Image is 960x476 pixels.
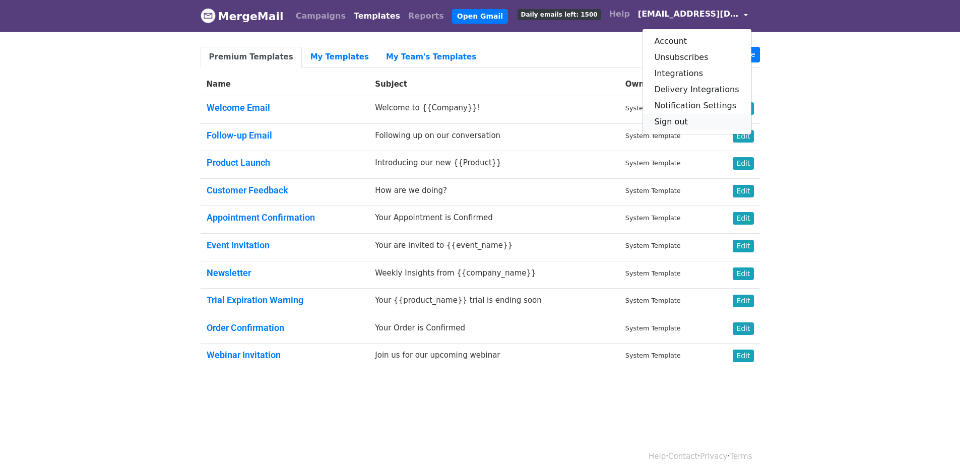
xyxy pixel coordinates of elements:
[207,295,303,305] a: Trial Expiration Warning
[377,47,485,67] a: My Team's Templates
[207,322,284,333] a: Order Confirmation
[201,8,216,23] img: MergeMail logo
[625,159,681,167] small: System Template
[201,47,302,67] a: Premium Templates
[643,49,751,65] a: Unsubscribes
[369,289,619,316] td: Your {{product_name}} trial is ending soon
[638,8,739,20] span: [EMAIL_ADDRESS][DOMAIN_NAME]
[207,350,281,360] a: Webinar Invitation
[605,4,634,24] a: Help
[733,350,753,362] a: Edit
[369,261,619,289] td: Weekly Insights from {{company_name}}
[643,82,751,98] a: Delivery Integrations
[649,452,666,461] a: Help
[514,4,605,24] a: Daily emails left: 1500
[452,9,508,24] a: Open Gmail
[207,267,251,278] a: Newsletter
[369,73,619,96] th: Subject
[642,29,752,134] div: [EMAIL_ADDRESS][DOMAIN_NAME]
[733,295,753,307] a: Edit
[201,6,284,27] a: MergeMail
[700,452,727,461] a: Privacy
[369,233,619,261] td: Your are invited to {{event_name}}
[668,452,697,461] a: Contact
[910,428,960,476] div: Chat-Widget
[733,240,753,252] a: Edit
[643,114,751,130] a: Sign out
[643,33,751,49] a: Account
[369,316,619,344] td: Your Order is Confirmed
[625,297,681,304] small: System Template
[207,212,315,223] a: Appointment Confirmation
[625,214,681,222] small: System Template
[910,428,960,476] iframe: Chat Widget
[369,123,619,151] td: Following up on our conversation
[625,324,681,332] small: System Template
[369,344,619,371] td: Join us for our upcoming webinar
[733,212,753,225] a: Edit
[207,157,270,168] a: Product Launch
[733,130,753,143] a: Edit
[350,6,404,26] a: Templates
[733,185,753,197] a: Edit
[369,206,619,234] td: Your Appointment is Confirmed
[404,6,448,26] a: Reports
[625,132,681,140] small: System Template
[207,130,272,141] a: Follow-up Email
[619,73,714,96] th: Owner
[643,98,751,114] a: Notification Settings
[207,240,270,250] a: Event Invitation
[625,187,681,194] small: System Template
[634,4,752,28] a: [EMAIL_ADDRESS][DOMAIN_NAME]
[518,9,601,20] span: Daily emails left: 1500
[730,452,752,461] a: Terms
[292,6,350,26] a: Campaigns
[369,151,619,179] td: Introducing our new {{Product}}
[302,47,377,67] a: My Templates
[201,73,369,96] th: Name
[369,96,619,124] td: Welcome to {{Company}}!
[733,267,753,280] a: Edit
[625,352,681,359] small: System Template
[643,65,751,82] a: Integrations
[207,185,288,195] a: Customer Feedback
[625,104,681,112] small: System Template
[369,178,619,206] td: How are we doing?
[625,242,681,249] small: System Template
[733,157,753,170] a: Edit
[733,322,753,335] a: Edit
[625,269,681,277] small: System Template
[207,102,270,113] a: Welcome Email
